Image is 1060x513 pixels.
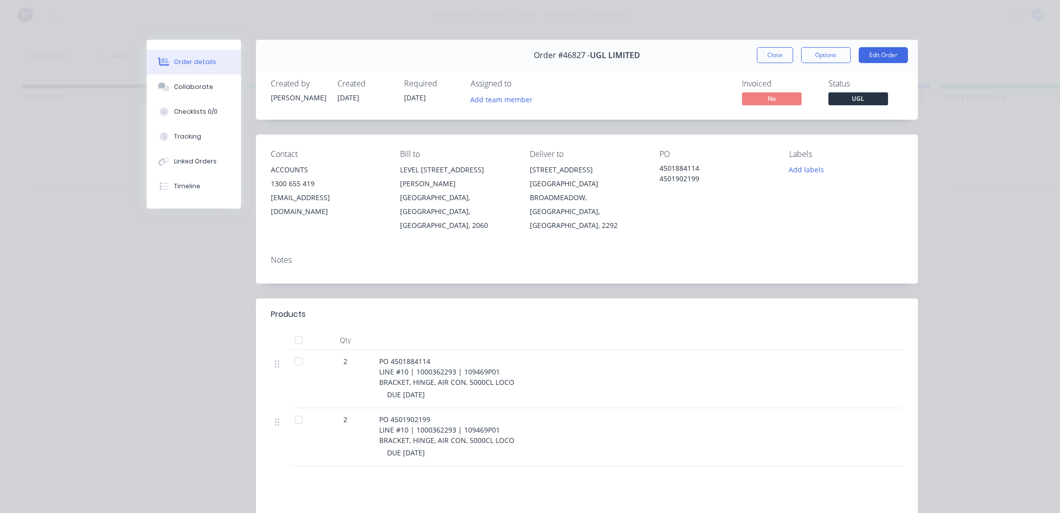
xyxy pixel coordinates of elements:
[343,414,347,425] span: 2
[174,107,218,116] div: Checklists 0/0
[271,163,385,177] div: ACCOUNTS
[174,132,201,141] div: Tracking
[789,149,903,159] div: Labels
[471,79,570,88] div: Assigned to
[147,99,241,124] button: Checklists 0/0
[343,356,347,366] span: 2
[801,47,851,63] button: Options
[534,51,590,60] span: Order #46827 -
[147,50,241,74] button: Order details
[530,149,644,159] div: Deliver to
[174,182,200,191] div: Timeline
[400,163,514,232] div: LEVEL [STREET_ADDRESS][PERSON_NAME][GEOGRAPHIC_DATA], [GEOGRAPHIC_DATA], [GEOGRAPHIC_DATA], 2060
[271,191,385,219] div: [EMAIL_ADDRESS][DOMAIN_NAME]
[271,255,903,265] div: Notes
[316,330,375,350] div: Qty
[828,92,888,107] button: UGL
[400,149,514,159] div: Bill to
[387,448,425,457] span: DUE [DATE]
[147,174,241,199] button: Timeline
[337,93,359,102] span: [DATE]
[404,79,459,88] div: Required
[271,163,385,219] div: ACCOUNTS1300 655 419[EMAIL_ADDRESS][DOMAIN_NAME]
[757,47,793,63] button: Close
[400,191,514,232] div: [GEOGRAPHIC_DATA], [GEOGRAPHIC_DATA], [GEOGRAPHIC_DATA], 2060
[379,415,514,445] span: PO 4501902199 LINE #10 | 1000362293 | 109469P01 BRACKET, HINGE, AIR CON, 5000CL LOCO
[387,390,425,399] span: DUE [DATE]
[742,79,816,88] div: Invoiced
[659,149,773,159] div: PO
[337,79,392,88] div: Created
[828,92,888,105] span: UGL
[147,149,241,174] button: Linked Orders
[271,177,385,191] div: 1300 655 419
[471,92,538,106] button: Add team member
[530,163,644,232] div: [STREET_ADDRESS][GEOGRAPHIC_DATA]BROADMEADOW, [GEOGRAPHIC_DATA], [GEOGRAPHIC_DATA], 2292
[271,79,326,88] div: Created by
[271,308,306,320] div: Products
[530,163,644,191] div: [STREET_ADDRESS][GEOGRAPHIC_DATA]
[271,149,385,159] div: Contact
[379,357,514,387] span: PO 4501884114 LINE #10 | 1000362293 | 109469P01 BRACKET, HINGE, AIR CON, 5000CL LOCO
[174,157,217,166] div: Linked Orders
[465,92,538,106] button: Add team member
[530,191,644,232] div: BROADMEADOW, [GEOGRAPHIC_DATA], [GEOGRAPHIC_DATA], 2292
[147,74,241,99] button: Collaborate
[659,163,773,184] div: 4501884114 4501902199
[859,47,908,63] button: Edit Order
[404,93,426,102] span: [DATE]
[784,163,829,176] button: Add labels
[828,79,903,88] div: Status
[400,163,514,191] div: LEVEL [STREET_ADDRESS][PERSON_NAME]
[590,51,640,60] span: UGL LIMITED
[174,82,213,91] div: Collaborate
[174,58,216,67] div: Order details
[147,124,241,149] button: Tracking
[742,92,802,105] span: No
[271,92,326,103] div: [PERSON_NAME]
